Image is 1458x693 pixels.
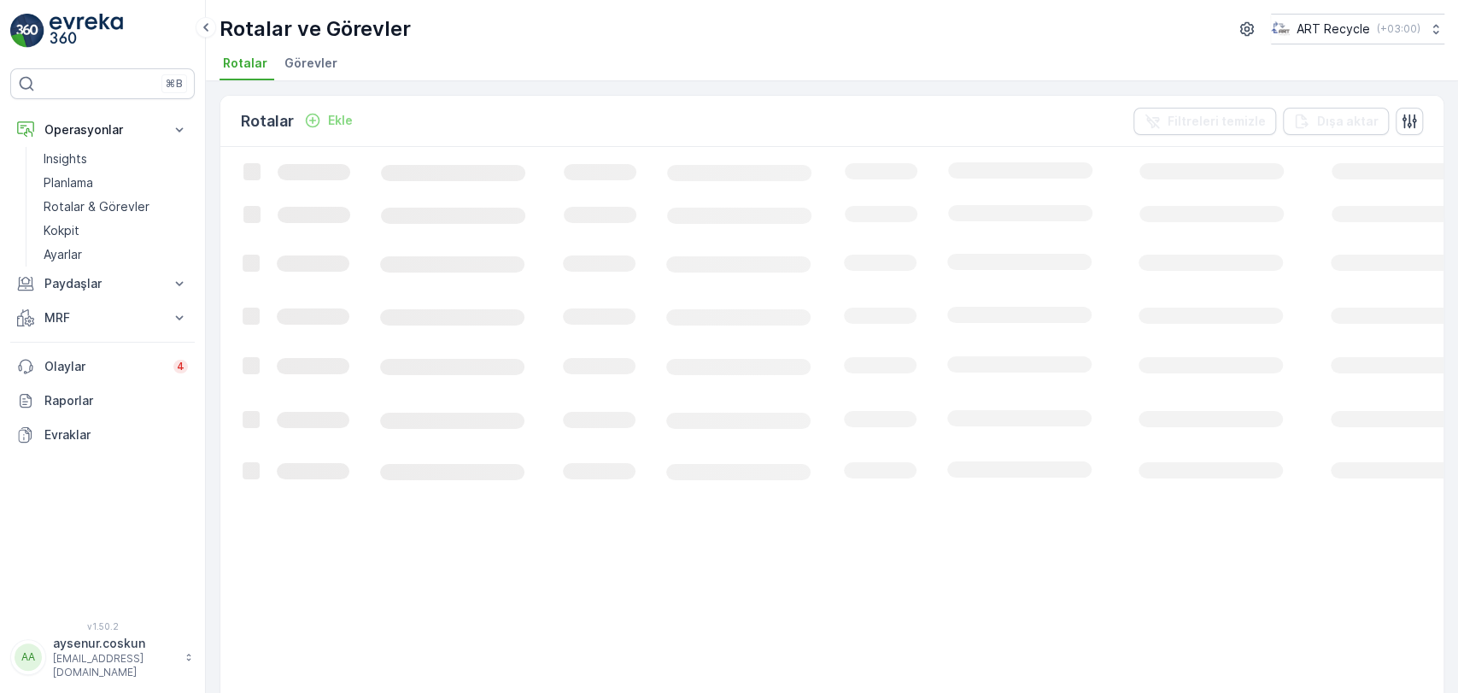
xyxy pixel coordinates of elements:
p: ( +03:00 ) [1377,22,1420,36]
p: [EMAIL_ADDRESS][DOMAIN_NAME] [53,652,176,679]
span: Görevler [284,55,337,72]
button: AAaysenur.coskun[EMAIL_ADDRESS][DOMAIN_NAME] [10,635,195,679]
p: Paydaşlar [44,275,161,292]
span: v 1.50.2 [10,621,195,631]
p: Olaylar [44,358,163,375]
button: Operasyonlar [10,113,195,147]
button: Ekle [297,110,360,131]
p: Ekle [328,112,353,129]
a: Insights [37,147,195,171]
p: Dışa aktar [1317,113,1379,130]
p: ART Recycle [1297,21,1370,38]
a: Raporlar [10,384,195,418]
p: Ayarlar [44,246,82,263]
a: Planlama [37,171,195,195]
p: Filtreleri temizle [1168,113,1266,130]
button: Paydaşlar [10,267,195,301]
a: Kokpit [37,219,195,243]
button: MRF [10,301,195,335]
a: Rotalar & Görevler [37,195,195,219]
div: AA [15,643,42,671]
p: aysenur.coskun [53,635,176,652]
p: Rotalar [241,109,294,133]
p: Kokpit [44,222,79,239]
p: Raporlar [44,392,188,409]
p: Insights [44,150,87,167]
p: 4 [177,360,184,373]
a: Olaylar4 [10,349,195,384]
img: image_23.png [1271,20,1290,38]
p: MRF [44,309,161,326]
button: ART Recycle(+03:00) [1271,14,1444,44]
p: Planlama [44,174,93,191]
p: Evraklar [44,426,188,443]
p: ⌘B [166,77,183,91]
a: Ayarlar [37,243,195,267]
button: Dışa aktar [1283,108,1389,135]
p: Rotalar ve Görevler [220,15,411,43]
span: Rotalar [223,55,267,72]
a: Evraklar [10,418,195,452]
button: Filtreleri temizle [1133,108,1276,135]
p: Operasyonlar [44,121,161,138]
p: Rotalar & Görevler [44,198,149,215]
img: logo [10,14,44,48]
img: logo_light-DOdMpM7g.png [50,14,123,48]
